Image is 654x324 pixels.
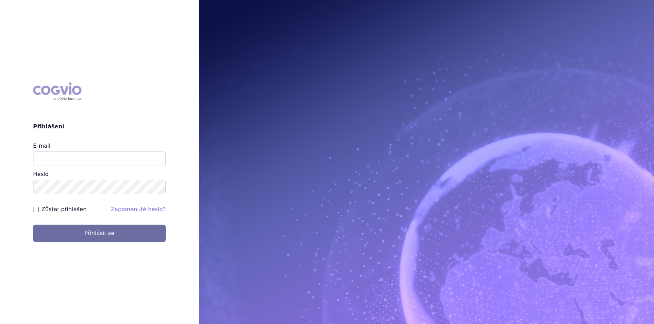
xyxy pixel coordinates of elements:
div: COGVIO [33,82,81,100]
a: Zapomenuté heslo? [111,206,166,213]
button: Přihlásit se [33,225,166,242]
label: Heslo [33,171,48,177]
label: E-mail [33,143,50,149]
h2: Přihlášení [33,122,166,131]
label: Zůstat přihlášen [41,205,87,214]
